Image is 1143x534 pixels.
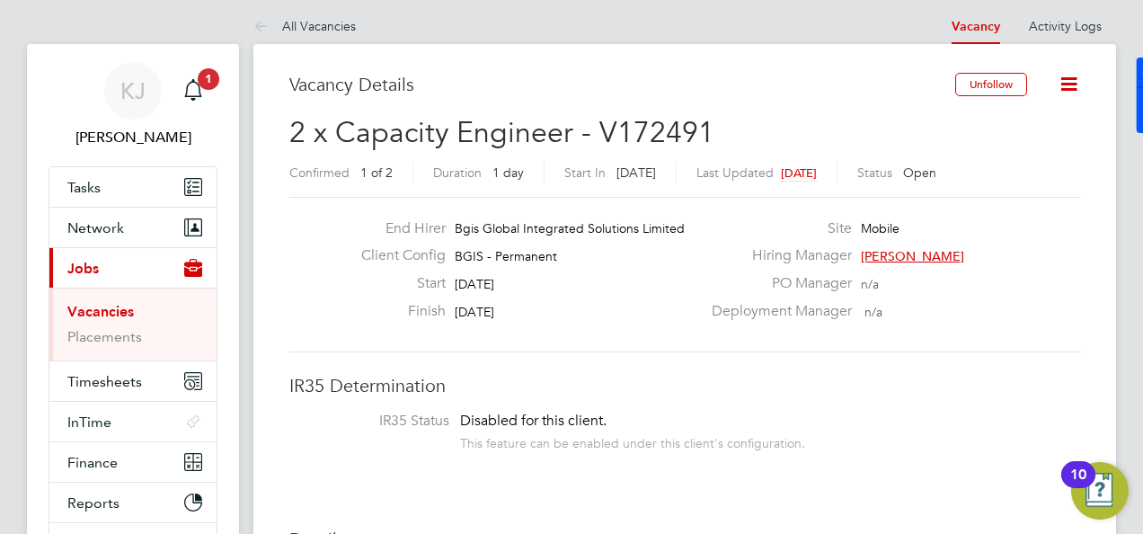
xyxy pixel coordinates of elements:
[857,165,892,181] label: Status
[49,402,217,441] button: InTime
[49,167,217,207] a: Tasks
[455,276,494,292] span: [DATE]
[49,62,217,148] a: KJ[PERSON_NAME]
[701,246,852,265] label: Hiring Manager
[67,179,101,196] span: Tasks
[864,304,882,320] span: n/a
[347,219,446,238] label: End Hirer
[49,483,217,522] button: Reports
[253,18,356,34] a: All Vacancies
[360,165,393,181] span: 1 of 2
[861,220,899,236] span: Mobile
[175,62,211,120] a: 1
[616,165,656,181] span: [DATE]
[460,412,607,430] span: Disabled for this client.
[701,219,852,238] label: Site
[701,302,852,321] label: Deployment Manager
[1029,18,1102,34] a: Activity Logs
[67,373,142,390] span: Timesheets
[67,414,111,431] span: InTime
[347,302,446,321] label: Finish
[433,165,482,181] label: Duration
[455,220,685,236] span: Bgis Global Integrated Solutions Limited
[307,412,449,431] label: IR35 Status
[49,442,217,482] button: Finance
[903,165,936,181] span: Open
[701,274,852,293] label: PO Manager
[696,165,774,181] label: Last Updated
[347,274,446,293] label: Start
[492,165,524,181] span: 1 day
[198,68,219,90] span: 1
[455,304,494,320] span: [DATE]
[67,454,118,471] span: Finance
[781,165,817,181] span: [DATE]
[289,165,350,181] label: Confirmed
[955,73,1027,96] button: Unfollow
[455,248,557,264] span: BGIS - Permanent
[347,246,446,265] label: Client Config
[49,127,217,148] span: Kyle Johnson
[460,431,805,451] div: This feature can be enabled under this client's configuration.
[49,208,217,247] button: Network
[67,303,134,320] a: Vacancies
[952,19,1000,34] a: Vacancy
[1071,462,1129,520] button: Open Resource Center, 10 new notifications
[861,276,879,292] span: n/a
[564,165,606,181] label: Start In
[289,115,714,150] span: 2 x Capacity Engineer - V172491
[49,288,217,360] div: Jobs
[120,79,146,102] span: KJ
[67,328,142,345] a: Placements
[67,494,120,512] span: Reports
[49,248,217,288] button: Jobs
[861,248,964,264] span: [PERSON_NAME]
[289,374,1080,397] h3: IR35 Determination
[49,361,217,401] button: Timesheets
[67,219,124,236] span: Network
[289,73,955,96] h3: Vacancy Details
[1070,475,1086,498] div: 10
[67,260,99,277] span: Jobs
